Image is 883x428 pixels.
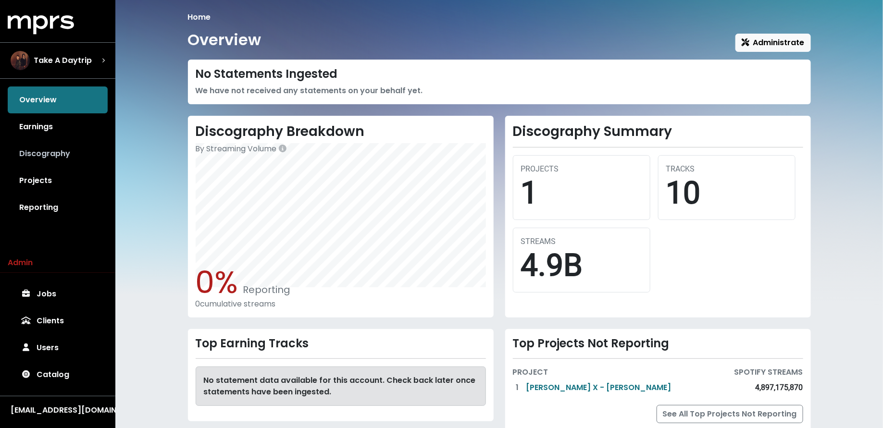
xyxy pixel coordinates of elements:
[11,51,30,70] img: The selected account / producer
[526,382,672,393] a: [PERSON_NAME] X - [PERSON_NAME]
[8,140,108,167] a: Discography
[521,247,642,284] div: 4.9B
[196,67,803,81] div: No Statements Ingested
[196,337,486,351] div: Top Earning Tracks
[513,382,522,393] div: 1
[666,163,787,175] div: TRACKS
[8,361,108,388] a: Catalog
[188,31,261,49] h1: Overview
[657,405,803,423] a: See All Top Projects Not Reporting
[513,337,803,351] div: Top Projects Not Reporting
[521,175,642,212] div: 1
[513,123,803,140] h2: Discography Summary
[196,261,238,304] span: 0%
[196,143,277,154] span: By Streaming Volume
[8,113,108,140] a: Earnings
[8,194,108,221] a: Reporting
[521,163,642,175] div: PROJECTS
[34,55,92,66] span: Take A Daytrip
[8,19,74,30] a: mprs logo
[238,283,291,296] span: Reporting
[735,34,811,52] button: Administrate
[188,12,811,23] nav: breadcrumb
[521,236,642,247] div: STREAMS
[196,299,486,308] div: 0 cumulative streams
[196,123,486,140] h2: Discography Breakdown
[756,382,803,393] div: 4,897,175,870
[11,404,105,416] div: [EMAIL_ADDRESS][DOMAIN_NAME]
[188,12,211,23] li: Home
[8,281,108,307] a: Jobs
[513,367,548,378] div: PROJECT
[196,367,486,406] div: No statement data available for this account. Check back later once statements have been ingested.
[196,85,803,97] div: We have not received any statements on your behalf yet.
[8,307,108,334] a: Clients
[734,367,803,378] div: SPOTIFY STREAMS
[8,167,108,194] a: Projects
[742,37,805,48] span: Administrate
[8,334,108,361] a: Users
[666,175,787,212] div: 10
[8,404,108,416] button: [EMAIL_ADDRESS][DOMAIN_NAME]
